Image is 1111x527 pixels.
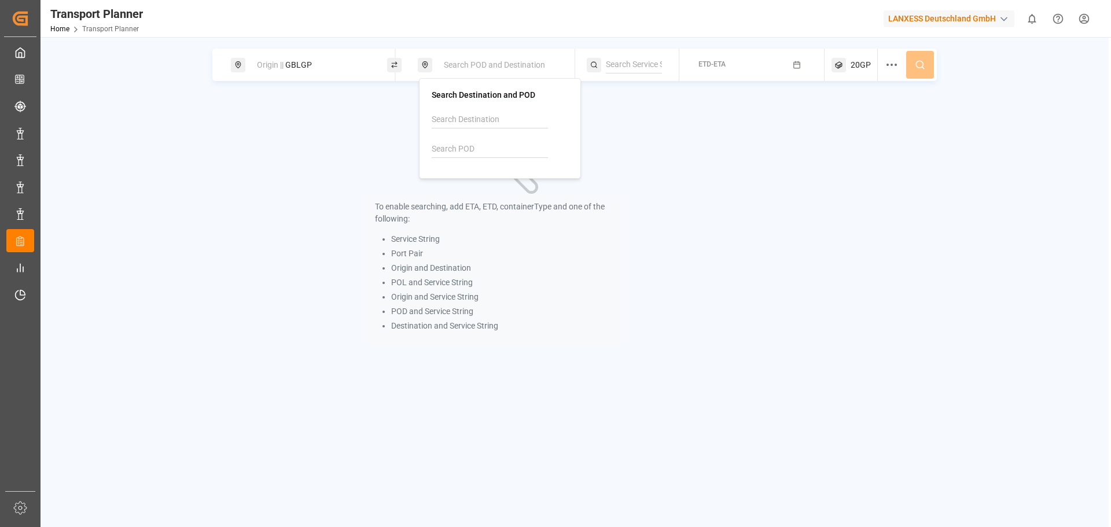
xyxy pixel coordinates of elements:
[50,25,69,33] a: Home
[50,5,143,23] div: Transport Planner
[432,141,548,158] input: Search POD
[1045,6,1071,32] button: Help Center
[432,91,568,99] h4: Search Destination and POD
[391,248,615,260] li: Port Pair
[391,305,615,318] li: POD and Service String
[391,233,615,245] li: Service String
[432,111,548,128] input: Search Destination
[1019,6,1045,32] button: show 0 new notifications
[391,291,615,303] li: Origin and Service String
[257,60,284,69] span: Origin ||
[884,10,1014,27] div: LANXESS Deutschland GmbH
[884,8,1019,30] button: LANXESS Deutschland GmbH
[606,56,662,73] input: Search Service String
[391,277,615,289] li: POL and Service String
[391,320,615,332] li: Destination and Service String
[391,262,615,274] li: Origin and Destination
[686,54,818,76] button: ETD-ETA
[444,60,545,69] span: Search POD and Destination
[698,60,726,68] span: ETD-ETA
[250,54,375,76] div: GBLGP
[851,59,871,71] span: 20GP
[375,201,615,225] p: To enable searching, add ETA, ETD, containerType and one of the following:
